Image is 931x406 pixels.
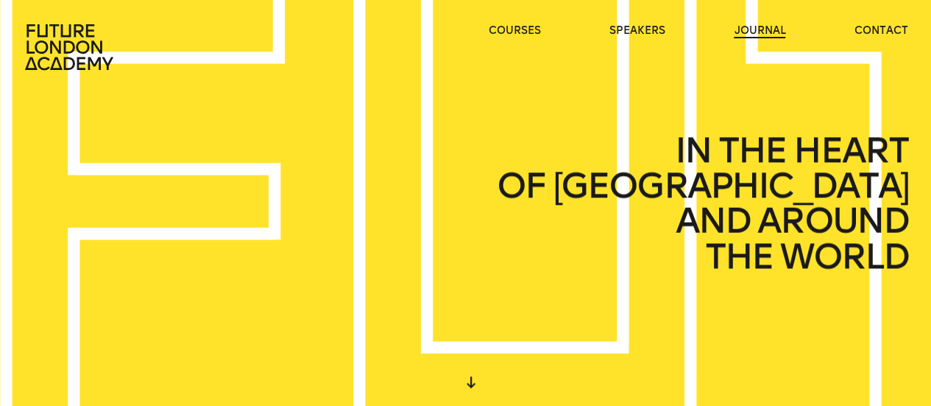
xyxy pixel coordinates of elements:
a: contact [854,24,907,38]
span: HEART [793,133,908,168]
a: courses [489,24,541,38]
span: IN [674,133,710,168]
a: journal [734,24,785,38]
span: AROUND [757,203,908,239]
span: WORLD [780,239,908,274]
span: THE [704,239,772,274]
span: OF [497,168,545,203]
span: AND [675,203,749,239]
span: [GEOGRAPHIC_DATA] [553,168,907,203]
a: speakers [609,24,665,38]
span: THE [718,133,785,168]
